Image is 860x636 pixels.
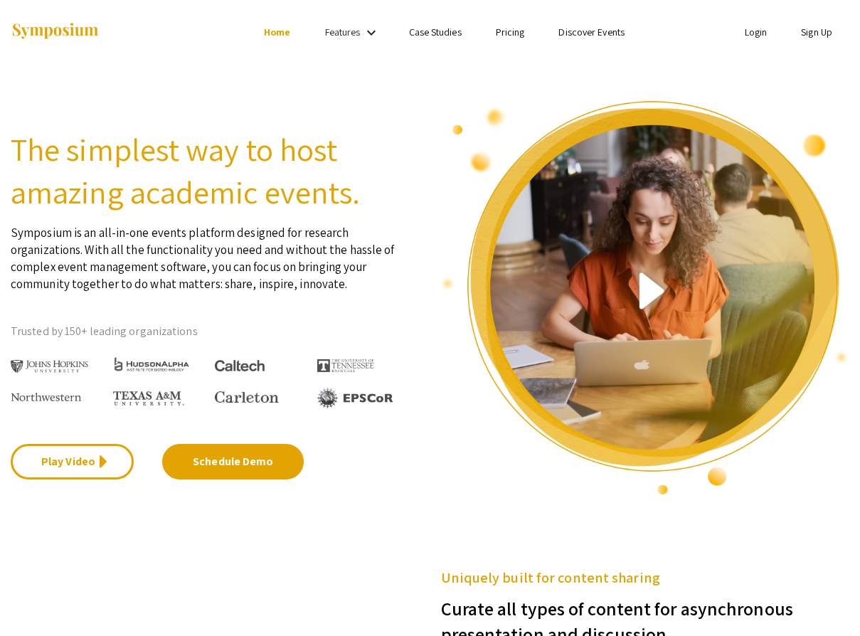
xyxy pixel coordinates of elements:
[215,360,265,372] img: Caltech
[801,26,832,38] a: Sign Up
[11,22,100,41] img: Symposium by ForagerOne
[11,128,420,213] h2: The simplest way to host amazing academic events.
[113,356,191,372] img: HudsonAlpha
[363,24,380,41] mat-icon: Expand Features list
[162,444,304,479] a: Schedule Demo
[558,26,625,38] a: Discover Events
[325,26,361,38] a: Features
[11,393,82,401] img: Northwestern
[409,26,462,38] a: Case Studies
[317,359,374,372] img: The University of Tennessee
[441,567,850,588] h5: Uniquely built for content sharing
[317,388,395,408] img: EPSCOR
[264,26,290,38] a: Home
[745,26,768,38] a: Login
[441,100,850,496] img: video overview of Symposium
[11,360,88,373] img: Johns Hopkins University
[11,572,60,625] iframe: Chat
[11,321,420,342] p: Trusted by 150+ leading organizations
[113,391,184,406] img: Texas A&M University
[496,26,525,38] a: Pricing
[11,213,420,292] p: Symposium is an all-in-one events platform designed for research organizations. With all the func...
[215,391,279,403] img: Carleton
[11,444,134,479] a: Play Video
